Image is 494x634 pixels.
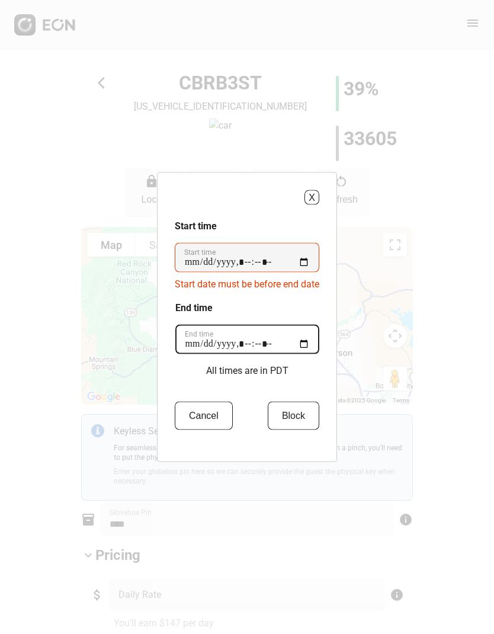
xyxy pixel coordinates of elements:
[268,402,319,430] button: Block
[206,364,288,378] p: All times are in PDT
[175,273,319,292] div: Start date must be before end date
[185,329,213,339] label: End time
[175,402,233,430] button: Cancel
[175,301,319,315] h3: End time
[175,219,319,233] h3: Start time
[304,190,319,205] button: X
[184,248,216,257] label: Start time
